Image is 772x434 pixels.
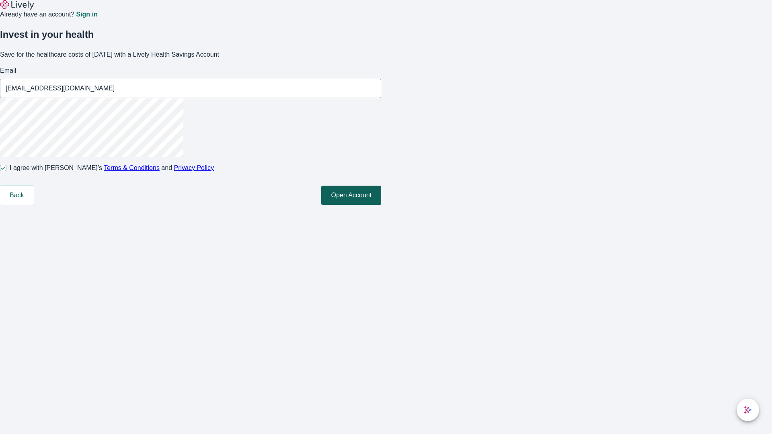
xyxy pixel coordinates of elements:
button: Open Account [321,186,381,205]
a: Sign in [76,11,97,18]
svg: Lively AI Assistant [744,406,752,414]
a: Terms & Conditions [104,164,160,171]
button: chat [737,399,759,421]
span: I agree with [PERSON_NAME]’s and [10,163,214,173]
a: Privacy Policy [174,164,214,171]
